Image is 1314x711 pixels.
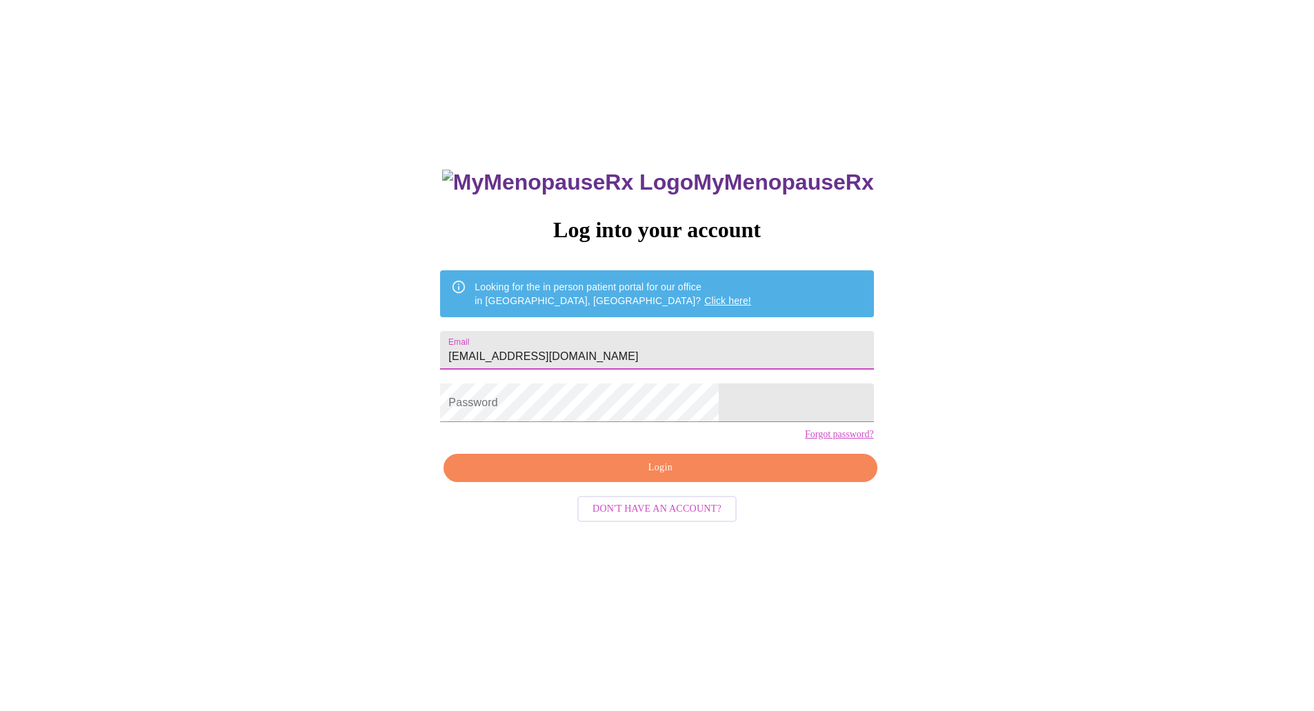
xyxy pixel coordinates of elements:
[444,454,877,482] button: Login
[704,295,751,306] a: Click here!
[574,502,740,514] a: Don't have an account?
[475,274,751,313] div: Looking for the in person patient portal for our office in [GEOGRAPHIC_DATA], [GEOGRAPHIC_DATA]?
[442,170,693,195] img: MyMenopauseRx Logo
[440,217,873,243] h3: Log into your account
[593,501,721,518] span: Don't have an account?
[805,429,874,440] a: Forgot password?
[577,496,737,523] button: Don't have an account?
[442,170,874,195] h3: MyMenopauseRx
[459,459,861,477] span: Login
